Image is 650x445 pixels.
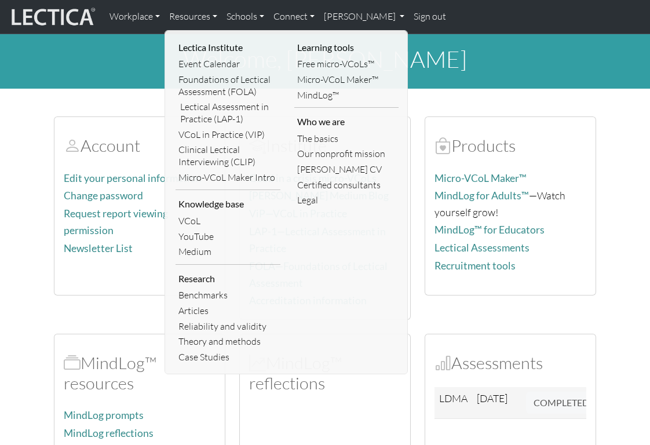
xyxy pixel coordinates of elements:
a: Event Calendar [176,56,280,72]
a: Resources [165,5,222,29]
li: Lectica Institute [176,38,280,57]
span: Account [64,135,81,156]
a: Legal [294,192,399,208]
span: MindLog™ resources [64,352,81,373]
a: MindLog™ [294,87,399,103]
a: MindLog prompts [64,409,144,421]
a: The basics [294,131,399,147]
a: Certified consultants [294,177,399,193]
h2: Account [64,136,216,156]
h2: MindLog™ resources [64,353,216,393]
span: [DATE] [477,392,507,404]
a: Lectical Assessments [434,242,530,254]
a: VCoL [176,213,280,229]
li: Knowledge base [176,195,280,213]
a: Articles [176,303,280,319]
a: [PERSON_NAME] [319,5,409,29]
a: MindLog for Adults™ [434,189,529,202]
h2: MindLog™ reflections [249,353,401,393]
span: Assessments [434,352,451,373]
a: Change password [64,189,143,202]
a: MindLog reflections [64,427,154,439]
li: Research [176,269,280,288]
a: VCoL in Practice (VIP) [176,127,280,143]
a: Theory and methods [176,334,280,349]
a: MindLog™ for Educators [434,224,545,236]
a: Recruitment tools [434,260,516,272]
a: Micro-VCoL Maker™ [294,72,399,87]
a: [PERSON_NAME] CV [294,162,399,177]
h2: Products [434,136,586,156]
a: Clinical Lectical Interviewing (CLIP) [176,142,280,169]
h2: Assessments [434,353,586,373]
p: —Watch yourself grow! [434,187,586,220]
a: YouTube [176,229,280,245]
a: Medium [176,244,280,260]
td: LDMA [434,387,472,419]
a: Workplace [105,5,165,29]
a: Foundations of Lectical Assessment (FOLA) [176,72,280,99]
a: Sign out [409,5,451,29]
a: Our nonprofit mission [294,146,399,162]
a: Lectical Assessment in Practice (LAP-1) [176,99,280,126]
li: Who we are [294,112,399,131]
a: Reliability and validity [176,319,280,334]
a: Benchmarks [176,287,280,303]
a: Request report viewing permission [64,207,168,236]
li: Learning tools [294,38,399,57]
a: Schools [222,5,269,29]
a: Connect [269,5,319,29]
a: Edit your personal information [64,172,202,184]
a: Newsletter List [64,242,133,254]
img: lecticalive [9,6,96,28]
span: Products [434,135,451,156]
a: Micro-VCoL Maker Intro [176,170,280,185]
a: Case Studies [176,349,280,365]
a: Free micro-VCoLs™ [294,56,399,72]
a: Micro-VCoL Maker™ [434,172,527,184]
